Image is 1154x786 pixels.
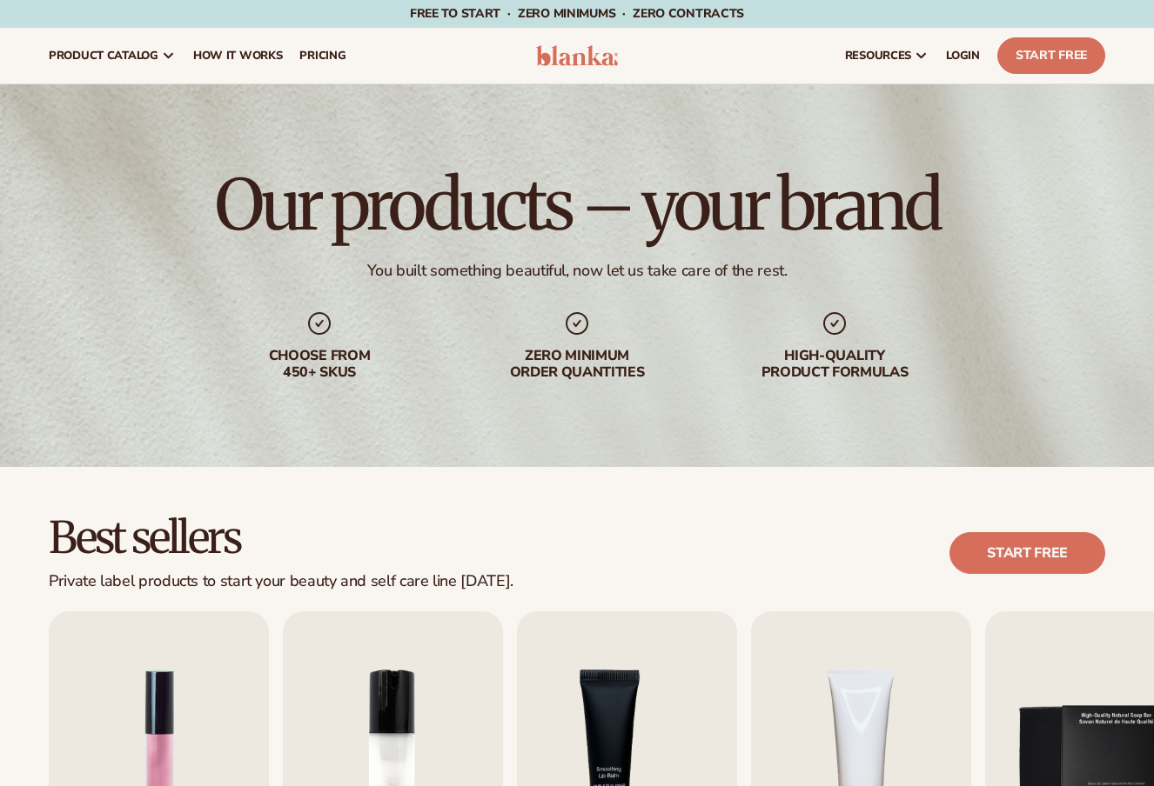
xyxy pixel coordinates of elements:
[723,348,946,381] div: High-quality product formulas
[845,49,911,63] span: resources
[997,37,1105,74] a: Start Free
[291,28,354,83] a: pricing
[208,348,431,381] div: Choose from 450+ Skus
[949,532,1105,574] a: Start free
[367,261,788,281] div: You built something beautiful, now let us take care of the rest.
[536,45,618,66] img: logo
[410,5,744,22] span: Free to start · ZERO minimums · ZERO contracts
[946,49,980,63] span: LOGIN
[466,348,688,381] div: Zero minimum order quantities
[937,28,989,83] a: LOGIN
[215,170,939,240] h1: Our products – your brand
[836,28,937,83] a: resources
[49,572,513,591] div: Private label products to start your beauty and self care line [DATE].
[49,516,513,562] h2: Best sellers
[193,49,283,63] span: How It Works
[49,49,158,63] span: product catalog
[40,28,185,83] a: product catalog
[299,49,346,63] span: pricing
[185,28,292,83] a: How It Works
